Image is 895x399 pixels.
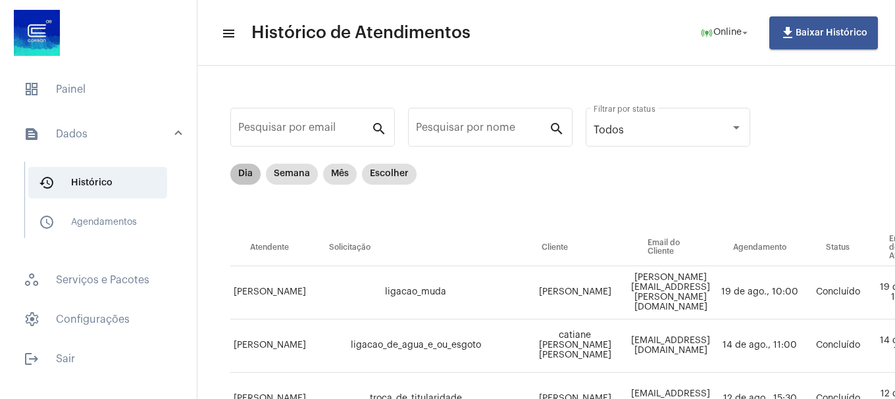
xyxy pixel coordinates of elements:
[692,20,759,46] button: Online
[230,266,309,319] td: [PERSON_NAME]
[8,155,197,256] div: sidenav iconDados
[39,175,55,191] mat-icon: sidenav icon
[28,206,167,238] span: Agendamentos
[700,26,713,39] mat-icon: online_prediction
[13,304,184,335] span: Configurações
[8,113,197,155] mat-expansion-panel-header: sidenav iconDados
[806,319,869,373] td: Concluído
[362,164,417,185] mat-chip: Escolher
[24,126,176,142] mat-panel-title: Dados
[780,25,796,41] mat-icon: file_download
[713,28,742,37] span: Online
[522,229,628,266] th: Cliente
[230,229,309,266] th: Atendente
[371,120,387,136] mat-icon: search
[11,7,63,59] img: d4669ae0-8c07-2337-4f67-34b0df7f5ae4.jpeg
[522,266,628,319] td: [PERSON_NAME]
[806,266,869,319] td: Concluído
[266,164,318,185] mat-chip: Semana
[24,351,39,367] mat-icon: sidenav icon
[739,27,751,39] mat-icon: arrow_drop_down
[769,16,878,49] button: Baixar Histórico
[628,319,713,373] td: [EMAIL_ADDRESS][DOMAIN_NAME]
[522,319,628,373] td: catiane [PERSON_NAME] [PERSON_NAME]
[24,82,39,97] span: sidenav icon
[230,164,261,185] mat-chip: Dia
[13,74,184,105] span: Painel
[13,343,184,375] span: Sair
[713,266,806,319] td: 19 de ago., 10:00
[628,266,713,319] td: [PERSON_NAME][EMAIL_ADDRESS][PERSON_NAME][DOMAIN_NAME]
[594,125,624,135] span: Todos
[713,229,806,266] th: Agendamento
[39,214,55,230] mat-icon: sidenav icon
[385,287,446,296] span: ligacao_muda
[323,164,357,185] mat-chip: Mês
[24,126,39,142] mat-icon: sidenav icon
[230,319,309,373] td: [PERSON_NAME]
[24,272,39,288] span: sidenav icon
[628,229,713,266] th: Email do Cliente
[309,229,522,266] th: Solicitação
[416,124,549,136] input: Pesquisar por nome
[24,312,39,327] span: sidenav icon
[351,340,481,350] span: ligacao_de_agua_e_ou_esgoto
[780,28,867,37] span: Baixar Histórico
[251,22,471,43] span: Histórico de Atendimentos
[28,167,167,199] span: Histórico
[806,229,869,266] th: Status
[549,120,565,136] mat-icon: search
[221,26,234,41] mat-icon: sidenav icon
[713,319,806,373] td: 14 de ago., 11:00
[13,264,184,296] span: Serviços e Pacotes
[238,124,371,136] input: Pesquisar por email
